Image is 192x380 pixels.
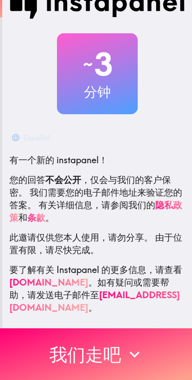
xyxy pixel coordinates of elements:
span: ~ [82,51,94,78]
h3: 分钟 [57,82,138,101]
a: 条款 [27,212,45,223]
a: 隐私政策 [9,199,182,223]
a: [DOMAIN_NAME] [9,277,88,288]
button: Español [9,129,53,147]
p: 要了解有关 Instapanel 的更多信息，请查看 。如有疑问或需要帮助，请发送电子邮件至 。 [9,264,185,314]
p: 此邀请仅供您本人使用，请勿分享。 由于位置有限，请尽快完成。 [9,231,185,256]
b: 不会公开 [45,174,81,185]
div: Español [24,131,50,144]
h2: 3 [57,46,138,83]
p: 您的回答 ，仅会与我们的客户保密。 我们需要您的电子邮件地址来验证您的答案。 有关详细信息，请参阅我们的 和 。 [9,174,185,224]
a: [EMAIL_ADDRESS][DOMAIN_NAME] [9,289,180,313]
span: 有一个新的 instapanel！ [9,154,108,165]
